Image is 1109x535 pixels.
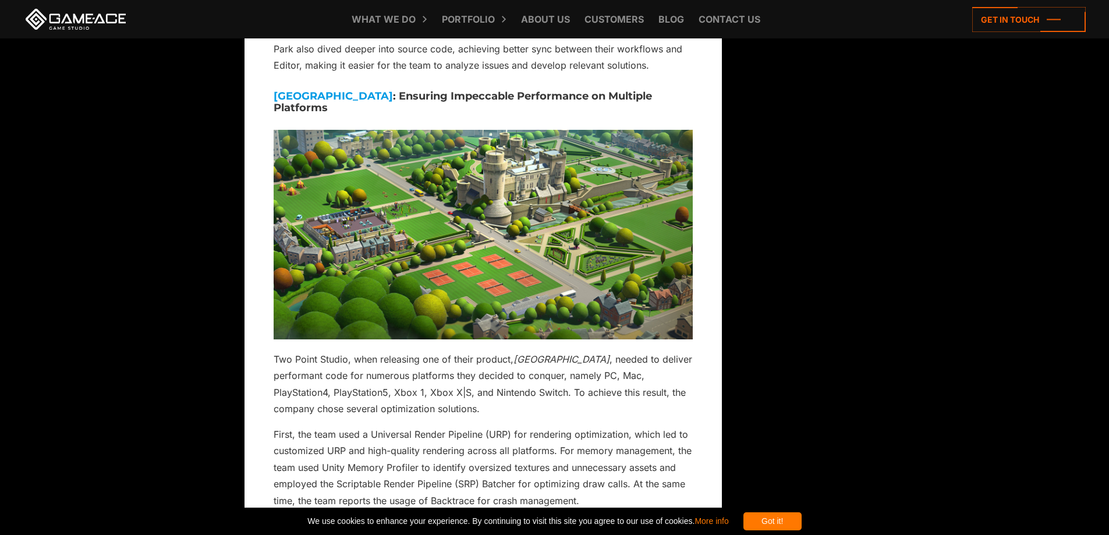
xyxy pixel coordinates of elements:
[274,426,693,509] p: First, the team used a Universal Render Pipeline (URP) for rendering optimization, which led to c...
[972,7,1086,32] a: Get in touch
[274,90,393,102] a: [GEOGRAPHIC_DATA]
[307,512,728,530] span: We use cookies to enhance your experience. By continuing to visit this site you agree to our use ...
[274,91,693,114] h3: : Ensuring Impeccable Performance on Multiple Platforms
[743,512,802,530] div: Got it!
[513,353,610,365] em: [GEOGRAPHIC_DATA]
[695,516,728,526] a: More info
[274,351,693,417] p: Two Point Studio, when releasing one of their product, , needed to deliver performant code for nu...
[274,24,693,73] p: The team leveraged the High Definition Render Pipeline (HDRP) for efficient scaling. Monomi Park ...
[274,130,693,339] img: Two Point Campus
